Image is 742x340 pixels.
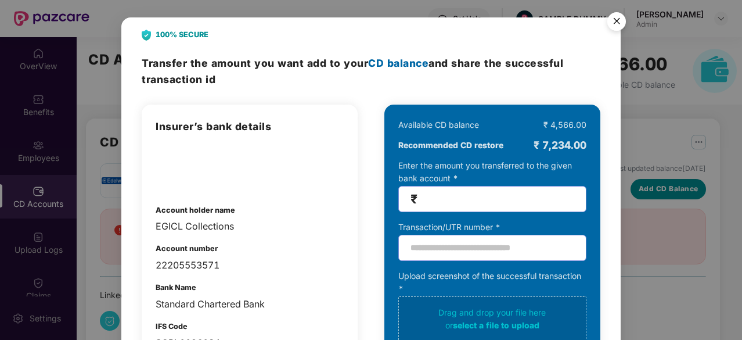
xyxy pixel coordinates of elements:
div: Standard Chartered Bank [156,297,344,312]
b: Recommended CD restore [398,139,503,152]
img: svg+xml;base64,PHN2ZyB4bWxucz0iaHR0cDovL3d3dy53My5vcmcvMjAwMC9zdmciIHdpZHRoPSI1NiIgaGVpZ2h0PSI1Ni... [600,7,633,40]
span: select a file to upload [453,320,539,330]
img: svg+xml;base64,PHN2ZyB4bWxucz0iaHR0cDovL3d3dy53My5vcmcvMjAwMC9zdmciIHdpZHRoPSIyNCIgaGVpZ2h0PSIyOC... [142,30,151,41]
img: onboarding [156,146,216,187]
button: Close [600,6,632,38]
div: ₹ 7,234.00 [534,137,586,153]
div: Transaction/UTR number * [398,221,586,234]
div: or [403,319,582,332]
b: Account number [156,244,218,253]
div: EGICL Collections [156,219,344,234]
b: Bank Name [156,283,196,292]
div: Available CD balance [398,119,479,131]
h3: Transfer the amount and share the successful transaction id [142,55,600,87]
h3: Insurer’s bank details [156,119,344,135]
div: Enter the amount you transferred to the given bank account * [398,159,586,212]
div: 22205553571 [156,258,344,273]
span: CD balance [368,57,428,69]
span: you want add to your [254,57,428,69]
b: Account holder name [156,206,235,214]
b: IFS Code [156,322,188,331]
div: ₹ 4,566.00 [543,119,586,131]
span: ₹ [410,192,417,206]
b: 100% SECURE [156,29,208,41]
